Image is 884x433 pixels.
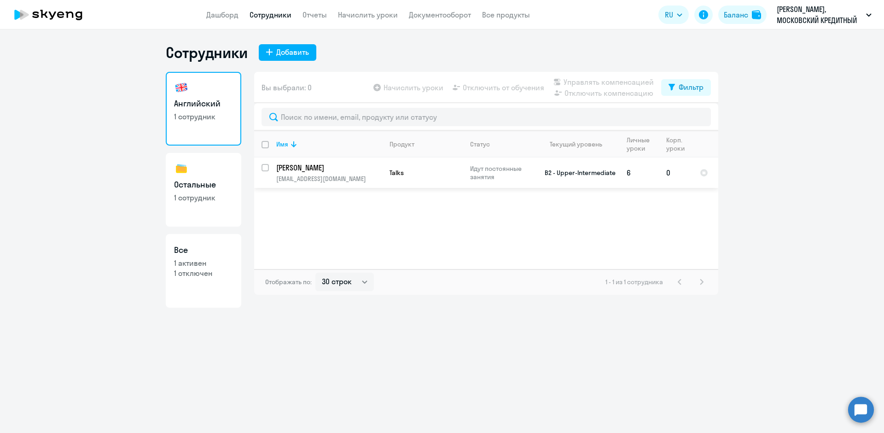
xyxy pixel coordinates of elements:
div: Корп. уроки [666,136,686,152]
div: Фильтр [679,82,704,93]
button: Балансbalance [718,6,767,24]
input: Поиск по имени, email, продукту или статусу [262,108,711,126]
td: 6 [619,158,659,188]
div: Личные уроки [627,136,652,152]
span: Вы выбрали: 0 [262,82,312,93]
h3: Остальные [174,179,233,191]
div: Имя [276,140,382,148]
a: Дашборд [206,10,238,19]
td: B2 - Upper-Intermediate [534,158,619,188]
button: Добавить [259,44,316,61]
span: 1 - 1 из 1 сотрудника [605,278,663,286]
span: Отображать по: [265,278,312,286]
a: Отчеты [302,10,327,19]
button: [PERSON_NAME], МОСКОВСКИЙ КРЕДИТНЫЙ БАНК, ПАО [772,4,876,26]
div: Имя [276,140,288,148]
span: RU [665,9,673,20]
button: RU [658,6,689,24]
h3: Все [174,244,233,256]
a: Документооборот [409,10,471,19]
h3: Английский [174,98,233,110]
p: [PERSON_NAME] [276,163,380,173]
a: Все1 активен1 отключен [166,234,241,308]
a: Английский1 сотрудник [166,72,241,146]
div: Продукт [390,140,414,148]
p: 1 сотрудник [174,193,233,203]
div: Баланс [724,9,748,20]
div: Текущий уровень [541,140,619,148]
a: Все продукты [482,10,530,19]
td: 0 [659,158,692,188]
img: english [174,80,189,95]
a: Сотрудники [250,10,291,19]
a: [PERSON_NAME] [276,163,382,173]
p: Идут постоянные занятия [470,164,533,181]
p: 1 сотрудник [174,111,233,122]
span: Talks [390,169,404,177]
p: 1 активен [174,258,233,268]
div: Статус [470,140,490,148]
div: Статус [470,140,533,148]
button: Фильтр [661,79,711,96]
a: Начислить уроки [338,10,398,19]
p: 1 отключен [174,268,233,278]
p: [PERSON_NAME], МОСКОВСКИЙ КРЕДИТНЫЙ БАНК, ПАО [777,4,862,26]
p: [EMAIL_ADDRESS][DOMAIN_NAME] [276,175,382,183]
div: Личные уроки [627,136,658,152]
div: Добавить [276,47,309,58]
img: balance [752,10,761,19]
a: Остальные1 сотрудник [166,153,241,227]
div: Продукт [390,140,462,148]
h1: Сотрудники [166,43,248,62]
div: Корп. уроки [666,136,692,152]
div: Текущий уровень [550,140,602,148]
img: others [174,161,189,176]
